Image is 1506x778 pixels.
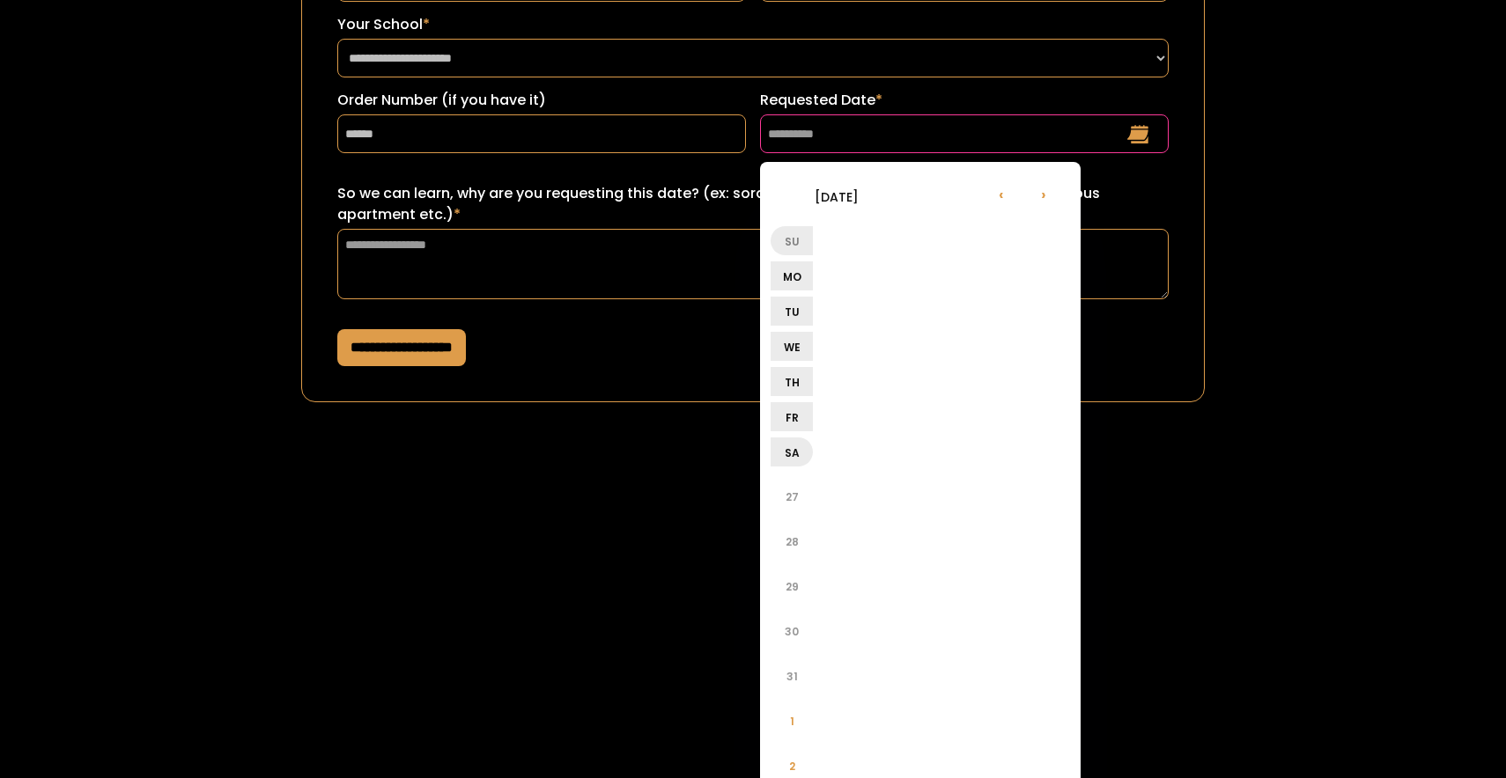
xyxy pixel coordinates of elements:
[771,610,813,652] li: 30
[771,367,813,396] li: Th
[771,565,813,607] li: 29
[771,402,813,431] li: Fr
[337,90,746,111] label: Order Number (if you have it)
[980,172,1022,215] li: ‹
[771,475,813,517] li: 27
[337,183,1169,225] label: So we can learn, why are you requesting this date? (ex: sorority recruitment, lease turn over for...
[1022,172,1065,215] li: ›
[760,90,1169,111] label: Requested Date
[771,332,813,361] li: We
[771,437,813,466] li: Sa
[771,655,813,697] li: 31
[337,14,1169,35] label: Your School
[771,297,813,326] li: Tu
[771,520,813,562] li: 28
[771,226,813,255] li: Su
[771,700,813,742] li: 1
[771,261,813,290] li: Mo
[771,175,903,217] li: [DATE]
